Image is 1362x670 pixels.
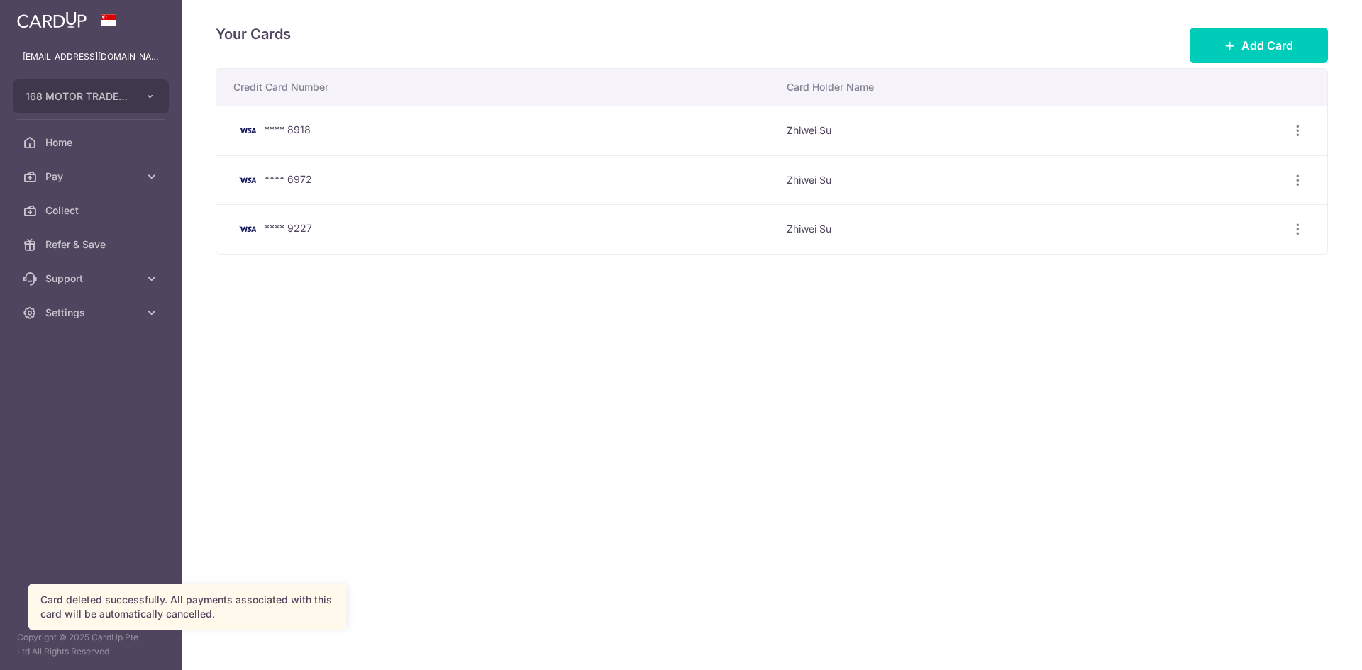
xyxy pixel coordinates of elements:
[233,172,262,189] img: Bank Card
[45,272,139,286] span: Support
[45,203,139,218] span: Collect
[216,23,291,45] h4: Your Cards
[45,169,139,184] span: Pay
[13,79,169,113] button: 168 MOTOR TRADER PTE. LTD.
[775,69,1273,106] th: Card Holder Name
[233,122,262,139] img: Bank Card
[40,593,334,621] div: Card deleted successfully. All payments associated with this card will be automatically cancelled.
[1271,627,1348,663] iframe: Opens a widget where you can find more information
[775,204,1273,254] td: Zhiwei Su
[775,106,1273,155] td: Zhiwei Su
[233,220,262,238] img: Bank Card
[216,69,775,106] th: Credit Card Number
[45,135,139,150] span: Home
[45,238,139,252] span: Refer & Save
[23,50,159,64] p: [EMAIL_ADDRESS][DOMAIN_NAME]
[1241,37,1293,54] span: Add Card
[17,11,87,28] img: CardUp
[45,306,139,320] span: Settings
[775,155,1273,205] td: Zhiwei Su
[1190,28,1328,63] button: Add Card
[26,89,131,104] span: 168 MOTOR TRADER PTE. LTD.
